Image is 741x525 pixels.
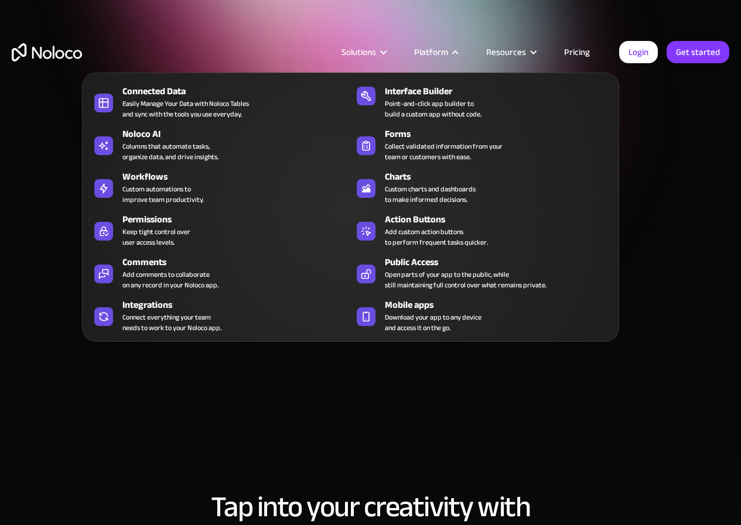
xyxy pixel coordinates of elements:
div: Public Access [385,255,618,269]
div: Platform [414,44,448,60]
div: Platform [399,44,472,60]
div: Resources [472,44,549,60]
div: Charts [385,170,618,184]
a: Get started [667,41,729,63]
div: Forms [385,127,618,141]
a: Mobile appsDownload your app to any deviceand access it on the go. [351,296,613,335]
nav: Platform [82,56,619,342]
div: Easily Manage Your Data with Noloco Tables and sync with the tools you use everyday. [122,98,249,119]
div: Comments [122,255,356,269]
div: Open parts of your app to the public, while still maintaining full control over what remains priv... [385,269,547,290]
a: Interface BuilderPoint-and-click app builder tobuild a custom app without code. [351,82,613,122]
a: Pricing [549,44,605,60]
span: Download your app to any device and access it on the go. [385,312,482,333]
div: Connect everything your team needs to work to your Noloco app. [122,312,221,333]
h2: Build Custom Internal Tools to Streamline Business Operations [12,150,729,220]
a: FormsCollect validated information from yourteam or customers with ease. [351,125,613,164]
div: Workflows [122,170,356,184]
a: Noloco AIColumns that automate tasks,organize data, and drive insights. [88,125,350,164]
div: Columns that automate tasks, organize data, and drive insights. [122,141,218,162]
div: Integrations [122,298,356,312]
a: PermissionsKeep tight control overuser access levels. [88,210,350,250]
div: Action Buttons [385,212,618,227]
div: Permissions [122,212,356,227]
div: Custom automations to improve team productivity. [122,184,204,205]
div: Noloco AI [122,127,356,141]
div: Add custom action buttons to perform frequent tasks quicker. [385,227,488,248]
a: WorkflowsCustom automations toimprove team productivity. [88,167,350,207]
div: Mobile apps [385,298,618,312]
div: Add comments to collaborate on any record in your Noloco app. [122,269,218,290]
a: Action ButtonsAdd custom action buttonsto perform frequent tasks quicker. [351,210,613,250]
div: Interface Builder [385,84,618,98]
a: Connected DataEasily Manage Your Data with Noloco Tablesand sync with the tools you use everyday. [88,82,350,122]
div: Keep tight control over user access levels. [122,227,190,248]
div: Collect validated information from your team or customers with ease. [385,141,503,162]
a: CommentsAdd comments to collaborateon any record in your Noloco app. [88,253,350,293]
div: Resources [486,44,526,60]
a: Login [619,41,658,63]
h1: Business App Builder [12,129,729,138]
div: Point-and-click app builder to build a custom app without code. [385,98,482,119]
div: Connected Data [122,84,356,98]
div: Solutions [327,44,399,60]
div: Solutions [342,44,376,60]
a: Public AccessOpen parts of your app to the public, whilestill maintaining full control over what ... [351,253,613,293]
a: ChartsCustom charts and dashboardsto make informed decisions. [351,167,613,207]
a: IntegrationsConnect everything your teamneeds to work to your Noloco app. [88,296,350,335]
div: Custom charts and dashboards to make informed decisions. [385,184,476,205]
a: home [12,43,82,61]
